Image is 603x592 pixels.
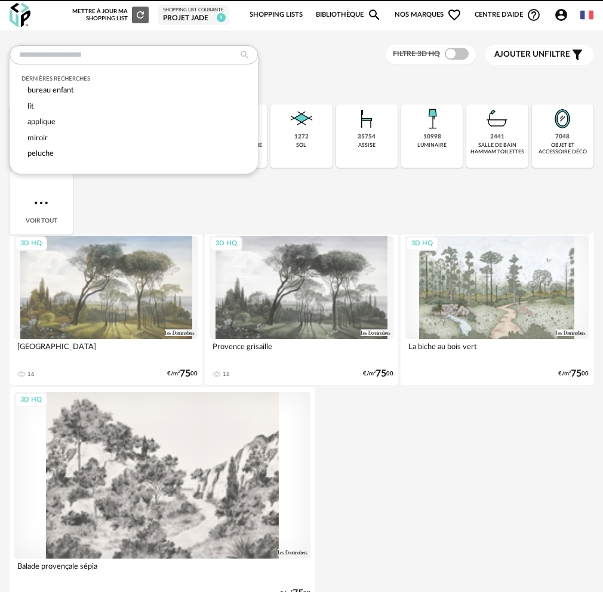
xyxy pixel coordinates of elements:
img: more.7b13dc1.svg [32,193,51,212]
a: Shopping Lists [250,2,303,27]
img: Luminaire.png [418,104,447,133]
img: OXP [10,3,30,27]
div: Balade provençale sépia [14,559,310,582]
div: €/m² 00 [363,370,393,378]
a: Shopping List courante Projet Jade 9 [163,7,224,23]
span: Nos marques [395,2,462,27]
span: Filtre 3D HQ [393,50,440,57]
img: Assise.png [352,104,381,133]
span: 75 [180,370,190,378]
div: objet et accessoire déco [536,142,590,156]
span: Account Circle icon [554,8,574,22]
div: luminaire [417,142,447,149]
span: Refresh icon [135,12,146,18]
span: Centre d'aideHelp Circle Outline icon [475,8,541,22]
div: assise [358,142,376,149]
div: Dernières recherches [21,75,246,82]
span: Ajouter un [494,50,544,58]
div: 35754 [358,133,376,141]
img: Miroir.png [548,104,577,133]
div: 3D HQ [15,393,47,408]
a: 3D HQ La biche au bois vert €/m²7500 [401,231,593,385]
span: bureau enfant [27,87,74,94]
span: filtre [494,50,570,60]
div: 3D HQ [406,236,438,251]
span: Account Circle icon [554,8,568,22]
span: Magnify icon [367,8,382,22]
div: Shopping List courante [163,7,224,13]
div: 2441 [490,133,504,141]
div: €/m² 00 [167,370,198,378]
div: 3D HQ [210,236,242,251]
span: peluche [27,150,54,157]
span: 75 [376,370,386,378]
div: Mettre à jour ma Shopping List [72,7,149,23]
div: La biche au bois vert [405,339,589,363]
a: 3D HQ [GEOGRAPHIC_DATA] 16 €/m²7500 [10,231,202,385]
img: Salle%20de%20bain.png [483,104,512,133]
span: Filter icon [570,48,584,62]
button: Ajouter unfiltre Filter icon [485,45,593,65]
img: fr [580,8,593,21]
span: 9 [217,13,226,22]
div: Provence grisaille [210,339,393,363]
div: 3D HQ [15,236,47,251]
div: 16 [27,371,35,378]
span: applique [27,118,56,125]
div: salle de bain hammam toilettes [470,142,524,156]
a: BibliothèqueMagnify icon [316,2,382,27]
span: miroir [27,134,48,141]
div: 10998 [423,133,441,141]
div: 18 [223,371,230,378]
div: [GEOGRAPHIC_DATA] [14,339,198,363]
div: 7048 [555,133,570,141]
div: Projet Jade [163,14,224,23]
div: Voir tout [10,171,73,235]
span: 75 [571,370,582,378]
div: 1272 [294,133,309,141]
a: 3D HQ Provence grisaille 18 €/m²7500 [205,231,398,385]
span: Heart Outline icon [447,8,462,22]
span: lit [27,103,34,110]
img: Sol.png [287,104,316,133]
div: €/m² 00 [558,370,589,378]
span: Help Circle Outline icon [527,8,541,22]
div: sol [296,142,306,149]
